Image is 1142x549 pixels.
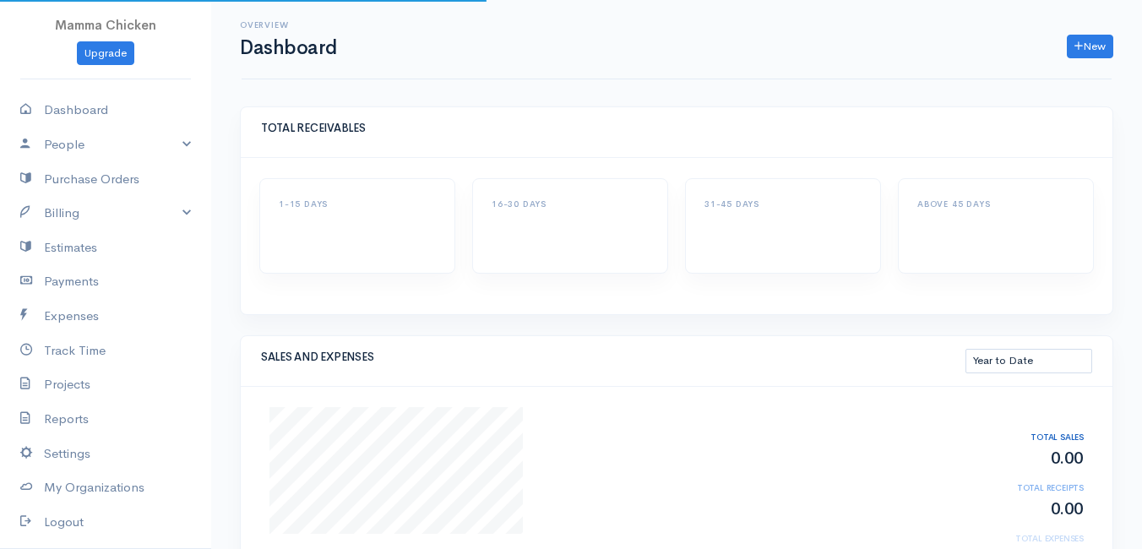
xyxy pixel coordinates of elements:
a: Upgrade [77,41,134,66]
h6: Overview [240,20,337,30]
h1: Dashboard [240,37,337,58]
a: New [1067,35,1113,59]
h6: ABOVE 45 DAYS [917,199,1074,209]
h6: 1-15 DAYS [279,199,436,209]
h6: TOTAL EXPENSES [962,534,1084,543]
h6: 31-45 DAYS [704,199,862,209]
h5: SALES AND EXPENSES [261,351,965,363]
h6: 16-30 DAYS [492,199,649,209]
h6: TOTAL SALES [962,432,1084,442]
span: Mamma Chicken [55,17,156,33]
h5: TOTAL RECEIVABLES [261,122,1092,134]
h2: 0.00 [962,500,1084,519]
h6: TOTAL RECEIPTS [962,483,1084,492]
h2: 0.00 [962,449,1084,468]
